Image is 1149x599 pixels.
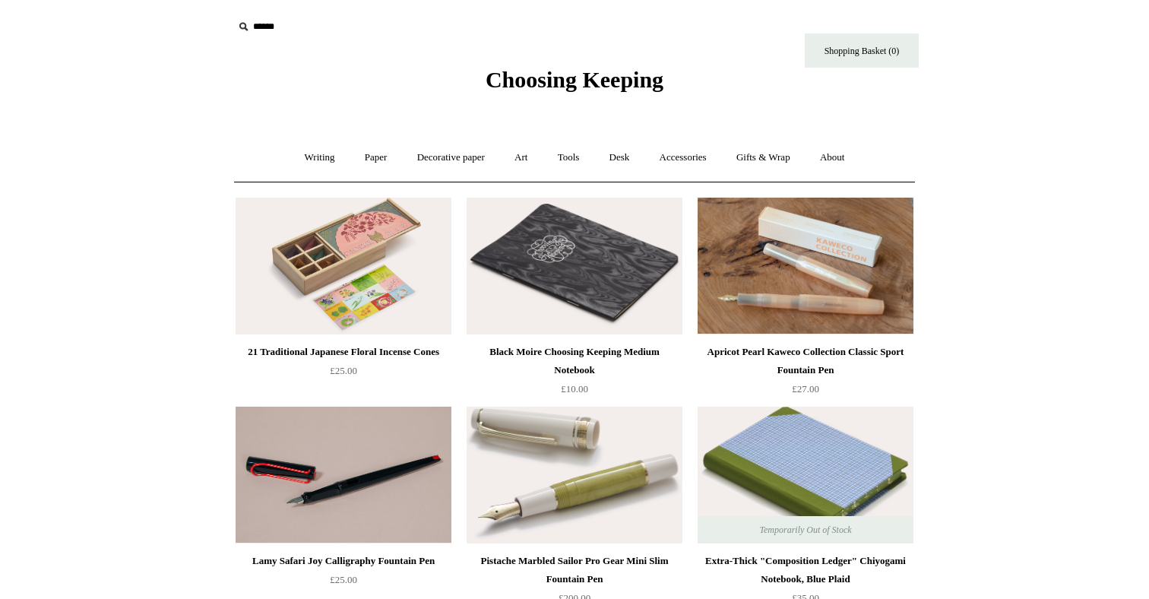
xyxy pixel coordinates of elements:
[467,198,682,334] a: Black Moire Choosing Keeping Medium Notebook Black Moire Choosing Keeping Medium Notebook
[486,79,663,90] a: Choosing Keeping
[467,343,682,405] a: Black Moire Choosing Keeping Medium Notebook £10.00
[723,138,804,178] a: Gifts & Wrap
[698,343,913,405] a: Apricot Pearl Kaweco Collection Classic Sport Fountain Pen £27.00
[486,67,663,92] span: Choosing Keeping
[501,138,541,178] a: Art
[698,407,913,544] img: Extra-Thick "Composition Ledger" Chiyogami Notebook, Blue Plaid
[404,138,499,178] a: Decorative paper
[596,138,644,178] a: Desk
[467,407,682,544] img: Pistache Marbled Sailor Pro Gear Mini Slim Fountain Pen
[561,383,588,395] span: £10.00
[351,138,401,178] a: Paper
[701,552,910,588] div: Extra-Thick "Composition Ledger" Chiyogami Notebook, Blue Plaid
[792,383,819,395] span: £27.00
[330,574,357,585] span: £25.00
[236,407,451,544] a: Lamy Safari Joy Calligraphy Fountain Pen Lamy Safari Joy Calligraphy Fountain Pen
[467,407,682,544] a: Pistache Marbled Sailor Pro Gear Mini Slim Fountain Pen Pistache Marbled Sailor Pro Gear Mini Sli...
[805,33,919,68] a: Shopping Basket (0)
[806,138,859,178] a: About
[236,198,451,334] img: 21 Traditional Japanese Floral Incense Cones
[470,552,679,588] div: Pistache Marbled Sailor Pro Gear Mini Slim Fountain Pen
[698,407,913,544] a: Extra-Thick "Composition Ledger" Chiyogami Notebook, Blue Plaid Extra-Thick "Composition Ledger" ...
[236,198,451,334] a: 21 Traditional Japanese Floral Incense Cones 21 Traditional Japanese Floral Incense Cones
[698,198,913,334] a: Apricot Pearl Kaweco Collection Classic Sport Fountain Pen Apricot Pearl Kaweco Collection Classi...
[544,138,593,178] a: Tools
[646,138,720,178] a: Accessories
[239,552,448,570] div: Lamy Safari Joy Calligraphy Fountain Pen
[470,343,679,379] div: Black Moire Choosing Keeping Medium Notebook
[236,407,451,544] img: Lamy Safari Joy Calligraphy Fountain Pen
[239,343,448,361] div: 21 Traditional Japanese Floral Incense Cones
[467,198,682,334] img: Black Moire Choosing Keeping Medium Notebook
[330,365,357,376] span: £25.00
[701,343,910,379] div: Apricot Pearl Kaweco Collection Classic Sport Fountain Pen
[744,516,866,544] span: Temporarily Out of Stock
[698,198,913,334] img: Apricot Pearl Kaweco Collection Classic Sport Fountain Pen
[236,343,451,405] a: 21 Traditional Japanese Floral Incense Cones £25.00
[291,138,349,178] a: Writing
